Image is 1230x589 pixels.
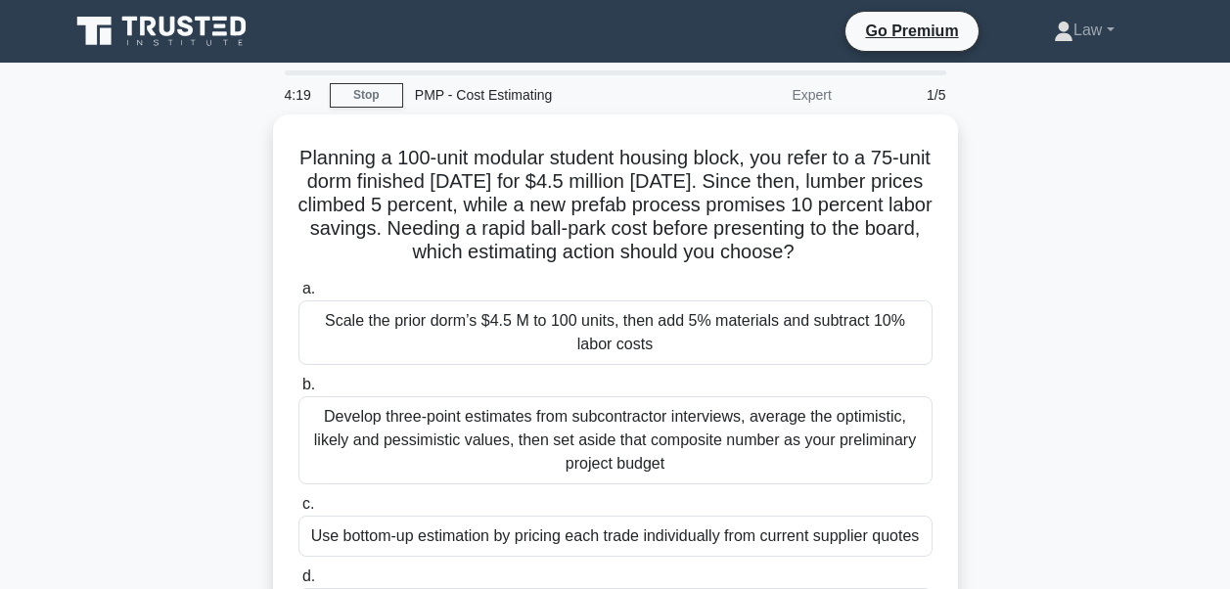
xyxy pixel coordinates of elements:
span: a. [302,280,315,296]
div: 4:19 [273,75,330,114]
div: Expert [672,75,843,114]
div: Use bottom-up estimation by pricing each trade individually from current supplier quotes [298,516,933,557]
a: Go Premium [853,19,970,43]
h5: Planning a 100-unit modular student housing block, you refer to a 75-unit dorm finished [DATE] fo... [296,146,934,265]
div: 1/5 [843,75,958,114]
a: Law [1007,11,1161,50]
a: Stop [330,83,403,108]
div: Develop three-point estimates from subcontractor interviews, average the optimistic, likely and p... [298,396,933,484]
div: PMP - Cost Estimating [403,75,672,114]
span: c. [302,495,314,512]
span: b. [302,376,315,392]
span: d. [302,567,315,584]
div: Scale the prior dorm’s $4.5 M to 100 units, then add 5% materials and subtract 10% labor costs [298,300,933,365]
